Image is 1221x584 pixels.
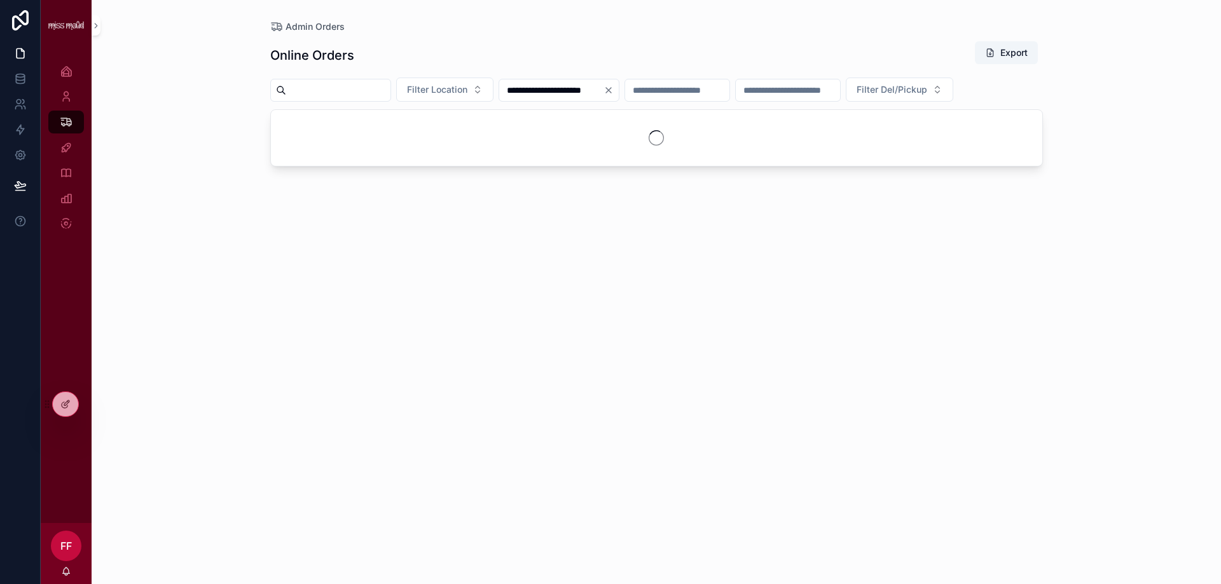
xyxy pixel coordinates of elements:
img: App logo [48,21,84,30]
a: Admin Orders [270,20,345,33]
span: FF [60,538,72,553]
span: Filter Del/Pickup [857,83,927,96]
span: Admin Orders [286,20,345,33]
button: Export [975,41,1038,64]
button: Select Button [396,78,493,102]
span: Filter Location [407,83,467,96]
h1: Online Orders [270,46,354,64]
button: Clear [604,85,619,95]
div: scrollable content [41,51,92,252]
button: Select Button [846,78,953,102]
